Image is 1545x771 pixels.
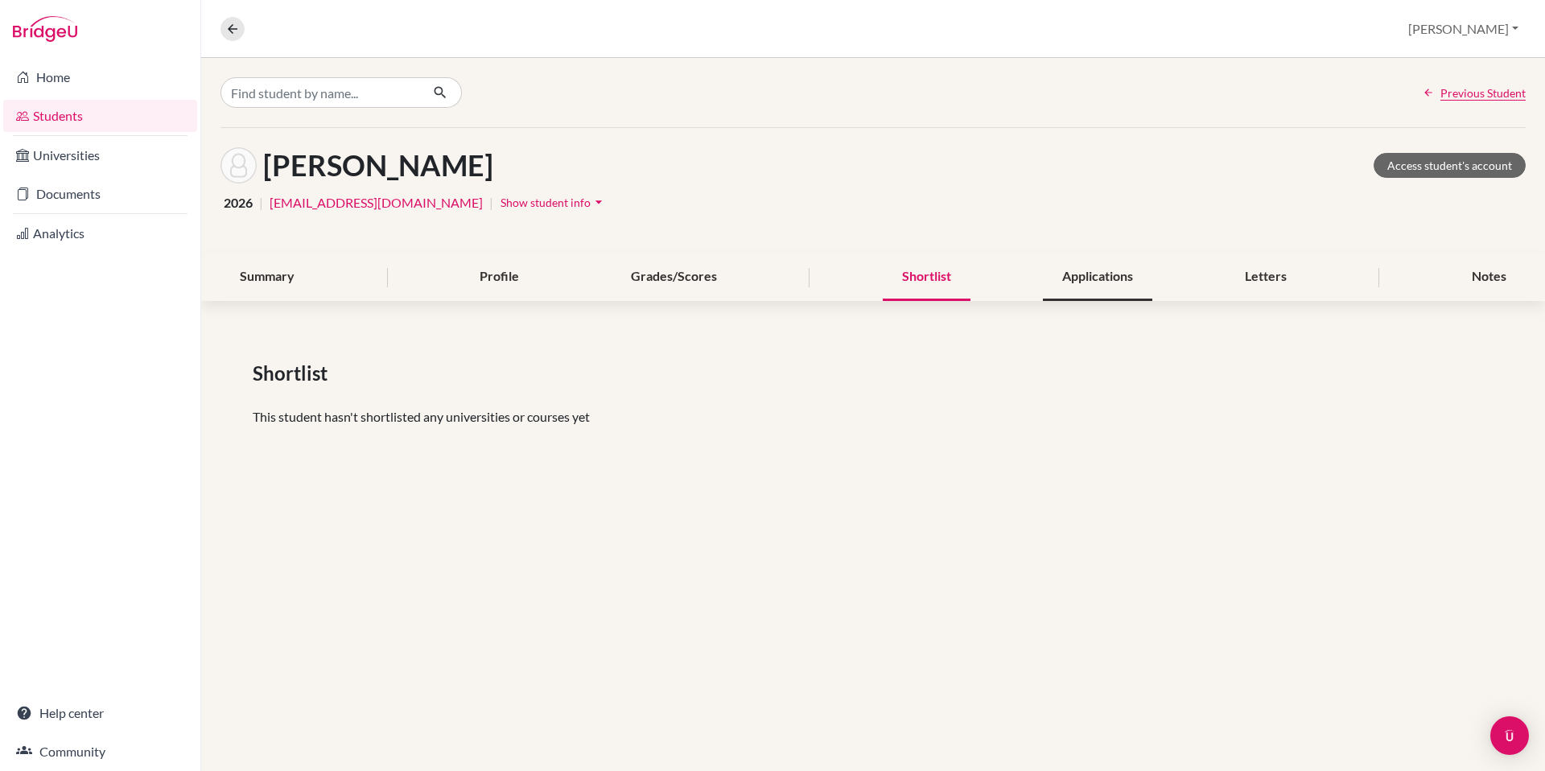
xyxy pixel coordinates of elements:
a: Help center [3,697,197,729]
div: Profile [460,254,538,301]
div: Summary [220,254,314,301]
input: Find student by name... [220,77,420,108]
span: 2026 [224,193,253,212]
div: Shortlist [883,254,970,301]
span: Show student info [501,196,591,209]
button: [PERSON_NAME] [1401,14,1526,44]
button: Show student infoarrow_drop_down [500,190,608,215]
a: Home [3,61,197,93]
span: | [489,193,493,212]
div: Applications [1043,254,1152,301]
a: Access student's account [1374,153,1526,178]
a: Documents [3,178,197,210]
div: Letters [1226,254,1306,301]
span: | [259,193,263,212]
div: Notes [1452,254,1526,301]
img: Bridge-U [13,16,77,42]
a: Community [3,736,197,768]
span: Previous Student [1440,85,1526,101]
h1: [PERSON_NAME] [263,148,493,183]
p: This student hasn't shortlisted any universities or courses yet [253,407,1493,427]
i: arrow_drop_down [591,194,607,210]
div: Open Intercom Messenger [1490,716,1529,755]
a: Analytics [3,217,197,249]
img: Jillian Ramirez's avatar [220,147,257,183]
a: Previous Student [1423,85,1526,101]
a: Students [3,100,197,132]
a: Universities [3,139,197,171]
div: Grades/Scores [612,254,736,301]
span: Shortlist [253,359,334,388]
a: [EMAIL_ADDRESS][DOMAIN_NAME] [270,193,483,212]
